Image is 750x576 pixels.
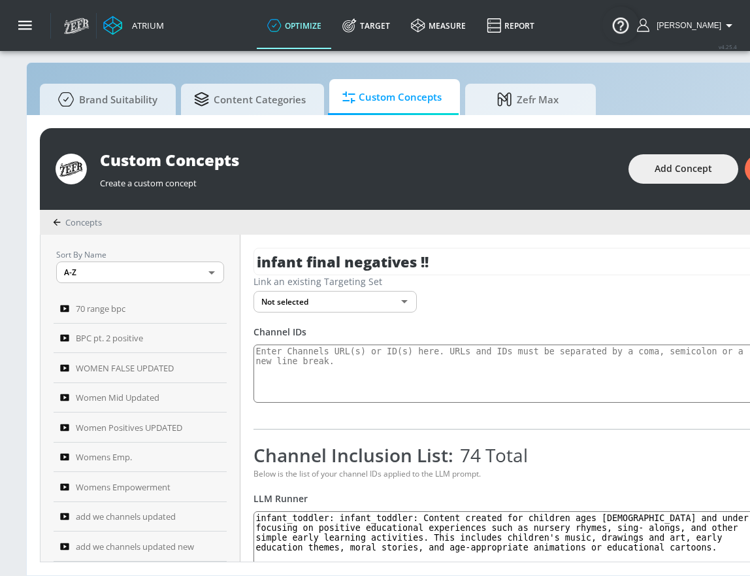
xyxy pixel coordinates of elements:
span: Brand Suitability [53,84,157,115]
a: add we channels updated [54,502,227,532]
a: 70 range bpc [54,294,227,324]
p: Sort By Name [56,248,224,262]
span: Add Concept [655,161,712,177]
span: 70 range bpc [76,301,125,316]
button: Open Resource Center [602,7,639,43]
span: add we channels updated [76,509,176,524]
div: Not selected [253,291,417,313]
span: Womens Empowerment [76,479,171,495]
a: BPC pt. 2 positive [54,324,227,354]
span: 74 Total [453,443,528,467]
span: Women Positives UPDATED [76,420,182,435]
a: add we channels updated new [54,532,227,562]
div: Concepts [53,216,102,228]
a: Womens Emp. [54,443,227,473]
span: Custom Concepts [342,82,442,113]
span: WOMEN FALSE UPDATED [76,360,174,376]
span: Zefr Max [478,84,578,115]
span: login as: aracely.alvarenga@zefr.com [651,21,721,30]
span: Content Categories [194,84,306,115]
button: Add Concept [628,154,738,184]
div: Create a custom concept [100,171,615,189]
span: Women Mid Updated [76,390,159,405]
span: BPC pt. 2 positive [76,330,143,346]
span: v 4.25.4 [719,43,737,50]
a: measure [400,2,476,49]
div: A-Z [56,262,224,283]
a: Target [332,2,400,49]
a: WOMEN FALSE UPDATED [54,353,227,383]
div: Atrium [127,20,164,31]
a: Womens Empowerment [54,472,227,502]
span: Womens Emp. [76,449,132,465]
a: Atrium [103,16,164,35]
a: Report [476,2,545,49]
a: Women Mid Updated [54,383,227,413]
button: [PERSON_NAME] [637,18,737,33]
span: Concepts [65,216,102,228]
span: add we channels updated new [76,539,194,554]
a: Women Positives UPDATED [54,413,227,443]
div: Custom Concepts [100,149,615,171]
a: optimize [257,2,332,49]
